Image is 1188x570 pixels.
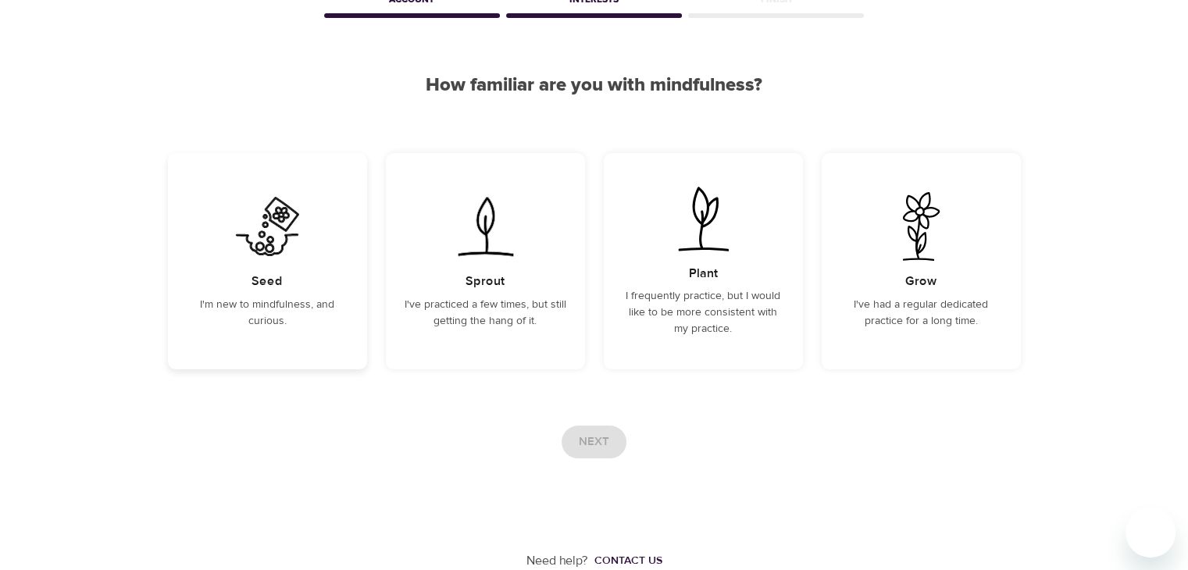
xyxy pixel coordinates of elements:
[526,552,588,570] p: Need help?
[664,184,743,253] img: I frequently practice, but I would like to be more consistent with my practice.
[168,74,1021,97] h2: How familiar are you with mindfulness?
[594,553,662,568] div: Contact us
[822,153,1021,369] div: I've had a regular dedicated practice for a long time.GrowI've had a regular dedicated practice f...
[882,192,961,261] img: I've had a regular dedicated practice for a long time.
[168,153,367,369] div: I'm new to mindfulness, and curious.SeedI'm new to mindfulness, and curious.
[228,192,307,261] img: I'm new to mindfulness, and curious.
[689,265,718,282] h5: Plant
[466,273,505,290] h5: Sprout
[446,192,525,261] img: I've practiced a few times, but still getting the hang of it.
[604,153,803,369] div: I frequently practice, but I would like to be more consistent with my practice.PlantI frequently ...
[623,288,784,337] p: I frequently practice, but I would like to be more consistent with my practice.
[588,553,662,568] a: Contact us
[252,273,283,290] h5: Seed
[1126,508,1176,558] iframe: Button to launch messaging window
[905,273,936,290] h5: Grow
[405,297,566,330] p: I've practiced a few times, but still getting the hang of it.
[840,297,1002,330] p: I've had a regular dedicated practice for a long time.
[187,297,348,330] p: I'm new to mindfulness, and curious.
[386,153,585,369] div: I've practiced a few times, but still getting the hang of it.SproutI've practiced a few times, bu...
